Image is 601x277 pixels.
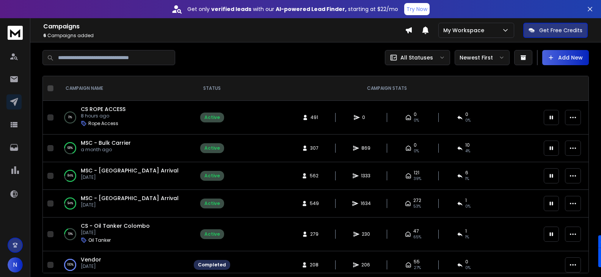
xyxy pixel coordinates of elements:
[413,234,421,240] span: 65 %
[465,117,471,124] span: 0%
[414,117,419,124] span: 0%
[81,230,150,236] p: [DATE]
[414,148,419,154] span: 0%
[235,76,539,101] th: CAMPAIGN STATS
[465,197,467,203] span: 1
[67,172,73,180] p: 84 %
[81,222,150,230] a: CS - Oil Tanker Colombo
[8,26,23,40] img: logo
[413,228,419,234] span: 47
[56,135,189,162] td: 68%MSC - Bulk Carriera month ago
[311,114,318,121] span: 491
[310,200,319,207] span: 549
[414,259,420,265] span: 55
[465,203,471,210] span: 0 %
[81,167,179,174] a: MSC - [GEOGRAPHIC_DATA] Arrival
[361,262,370,268] span: 206
[187,5,398,13] p: Get only with our starting at $22/mo
[414,170,419,176] span: 121
[310,173,319,179] span: 562
[43,32,46,39] span: 6
[414,142,417,148] span: 0
[361,200,371,207] span: 1634
[310,145,319,151] span: 307
[204,145,220,151] div: Active
[465,234,469,240] span: 1 %
[8,257,23,272] button: N
[204,200,220,207] div: Active
[542,50,589,65] button: Add New
[67,200,73,207] p: 94 %
[465,148,470,154] span: 4 %
[81,194,179,202] a: MSC - [GEOGRAPHIC_DATA] Arrival
[88,237,111,243] p: Oil Tanker
[56,218,189,251] td: 19%CS - Oil Tanker Colombo[DATE]Oil Tanker
[413,203,421,210] span: 53 %
[88,121,118,127] p: Rope Access
[361,145,370,151] span: 869
[56,76,189,101] th: CAMPAIGN NAME
[81,202,179,208] p: [DATE]
[68,230,73,238] p: 19 %
[204,173,220,179] div: Active
[81,147,131,153] p: a month ago
[81,139,131,147] a: MSC - Bulk Carrier
[67,261,74,269] p: 100 %
[539,27,582,34] p: Get Free Credits
[413,197,421,203] span: 272
[56,101,189,135] td: 0%CS ROPE ACCESS8 hours agoRope Access
[443,27,487,34] p: My Workspace
[276,5,347,13] strong: AI-powered Lead Finder,
[465,176,469,182] span: 1 %
[211,5,251,13] strong: verified leads
[43,22,405,31] h1: Campaigns
[43,33,405,39] p: Campaigns added
[189,76,235,101] th: STATUS
[406,5,427,13] p: Try Now
[310,231,319,237] span: 279
[414,265,421,271] span: 27 %
[198,262,226,268] div: Completed
[404,3,430,15] button: Try Now
[361,173,370,179] span: 1333
[465,259,468,265] span: 0
[81,174,179,180] p: [DATE]
[81,263,101,269] p: [DATE]
[204,231,220,237] div: Active
[362,231,370,237] span: 230
[310,262,319,268] span: 208
[465,265,471,271] span: 0 %
[68,114,72,121] p: 0 %
[414,111,417,117] span: 0
[362,114,370,121] span: 0
[465,142,470,148] span: 10
[414,176,421,182] span: 39 %
[81,105,126,113] a: CS ROPE ACCESS
[523,23,588,38] button: Get Free Credits
[81,113,126,119] p: 8 hours ago
[204,114,220,121] div: Active
[573,251,592,269] iframe: Intercom live chat
[81,256,101,263] a: Vendor
[67,144,73,152] p: 68 %
[56,162,189,190] td: 84%MSC - [GEOGRAPHIC_DATA] Arrival[DATE]
[455,50,510,65] button: Newest First
[465,170,468,176] span: 6
[465,111,468,117] span: 0
[56,190,189,218] td: 94%MSC - [GEOGRAPHIC_DATA] Arrival[DATE]
[400,54,433,61] p: All Statuses
[465,228,467,234] span: 1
